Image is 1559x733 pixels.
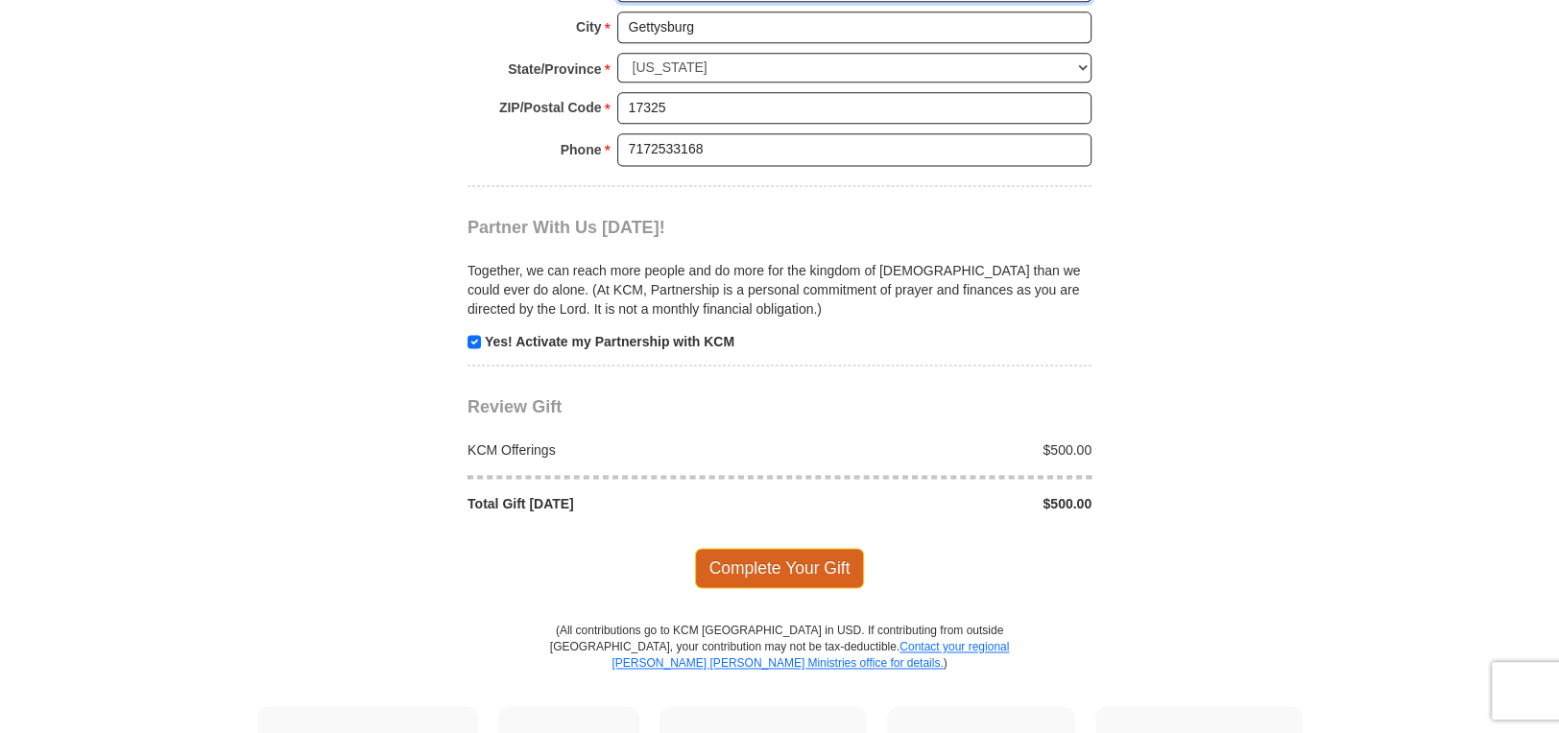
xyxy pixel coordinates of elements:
[508,56,601,83] strong: State/Province
[695,548,865,588] span: Complete Your Gift
[468,397,562,416] span: Review Gift
[485,334,734,349] strong: Yes! Activate my Partnership with KCM
[458,494,780,513] div: Total Gift [DATE]
[779,494,1102,513] div: $500.00
[549,623,1010,706] p: (All contributions go to KCM [GEOGRAPHIC_DATA] in USD. If contributing from outside [GEOGRAPHIC_D...
[468,261,1091,319] p: Together, we can reach more people and do more for the kingdom of [DEMOGRAPHIC_DATA] than we coul...
[468,218,665,237] span: Partner With Us [DATE]!
[561,136,602,163] strong: Phone
[499,94,602,121] strong: ZIP/Postal Code
[576,13,601,40] strong: City
[458,440,780,460] div: KCM Offerings
[779,440,1102,460] div: $500.00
